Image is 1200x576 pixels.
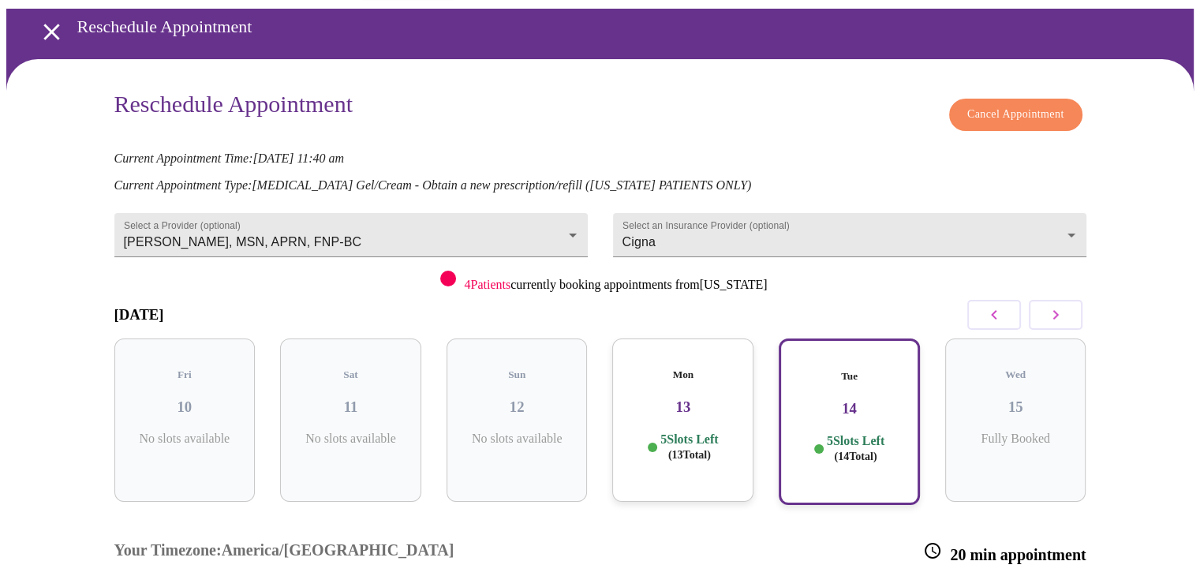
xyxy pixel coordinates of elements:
h5: Wed [958,368,1074,381]
h5: Tue [793,370,906,383]
div: [PERSON_NAME], MSN, APRN, FNP-BC [114,213,588,257]
em: Current Appointment Time: [DATE] 11:40 am [114,151,345,165]
h3: [DATE] [114,306,164,324]
span: Cancel Appointment [967,105,1064,125]
div: Cigna [613,213,1086,257]
h3: 20 min appointment [923,541,1086,564]
span: ( 14 Total) [834,451,877,462]
h5: Mon [625,368,741,381]
h3: 14 [793,400,906,417]
h5: Fri [127,368,243,381]
h3: 11 [293,398,409,416]
h3: 12 [459,398,575,416]
span: ( 13 Total) [668,449,711,461]
em: Current Appointment Type: [MEDICAL_DATA] Gel/Cream - Obtain a new prescription/refill ([US_STATE]... [114,178,752,192]
h3: 13 [625,398,741,416]
h3: 15 [958,398,1074,416]
button: open drawer [28,9,75,55]
span: 4 Patients [464,278,510,291]
h3: 10 [127,398,243,416]
h5: Sun [459,368,575,381]
button: Cancel Appointment [949,99,1082,131]
p: currently booking appointments from [US_STATE] [464,278,767,292]
p: 5 Slots Left [827,433,884,464]
h5: Sat [293,368,409,381]
p: Fully Booked [958,432,1074,446]
h3: Reschedule Appointment [77,17,1112,37]
p: No slots available [459,432,575,446]
p: No slots available [293,432,409,446]
p: No slots available [127,432,243,446]
h3: Your Timezone: America/[GEOGRAPHIC_DATA] [114,541,454,564]
h3: Reschedule Appointment [114,91,353,123]
p: 5 Slots Left [660,432,718,462]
